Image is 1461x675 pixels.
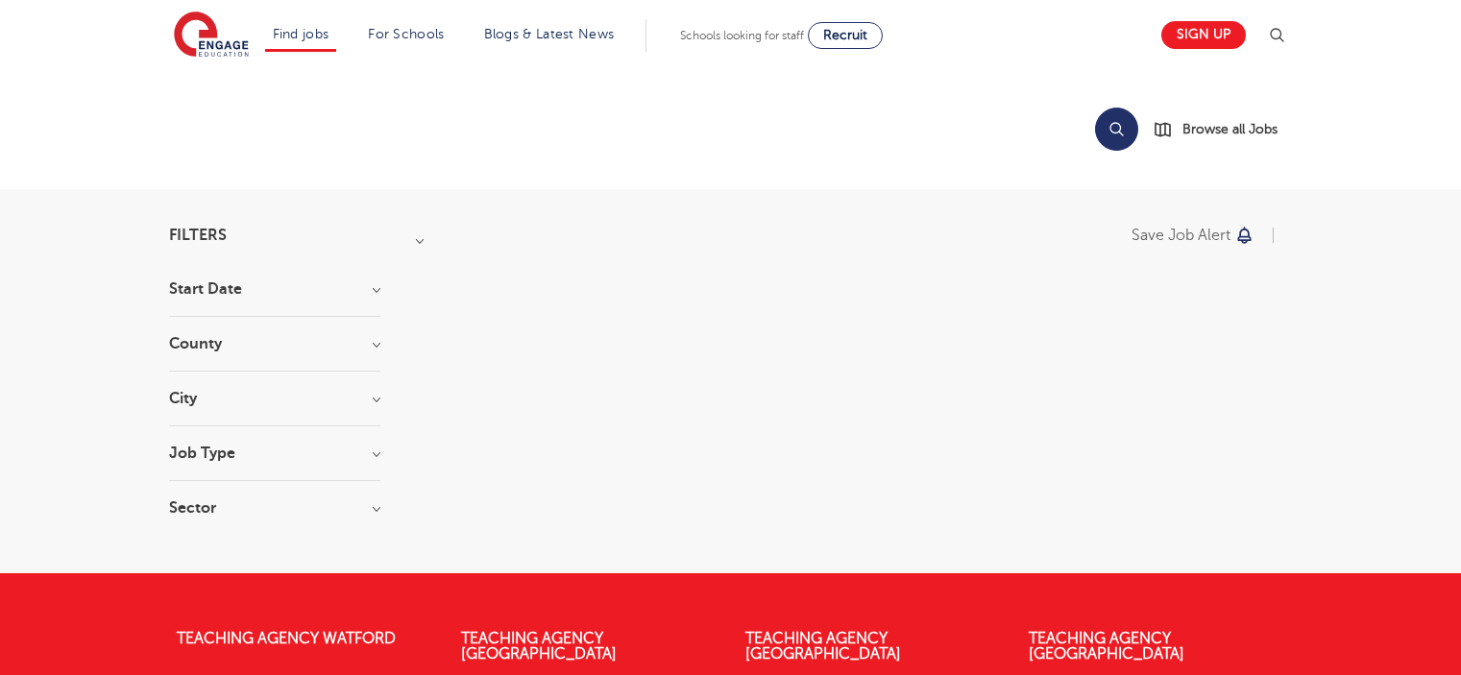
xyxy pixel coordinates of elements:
button: Search [1095,108,1138,151]
a: Recruit [808,22,883,49]
a: Browse all Jobs [1154,118,1293,140]
h3: County [169,336,380,351]
h3: City [169,391,380,406]
a: Blogs & Latest News [484,27,615,41]
span: Recruit [823,28,867,42]
h3: Job Type [169,446,380,461]
button: Save job alert [1132,228,1255,243]
a: Teaching Agency [GEOGRAPHIC_DATA] [1029,630,1184,663]
span: Schools looking for staff [680,29,804,42]
span: Browse all Jobs [1182,118,1278,140]
a: Teaching Agency Watford [177,630,396,647]
p: Save job alert [1132,228,1230,243]
a: Sign up [1161,21,1246,49]
h3: Sector [169,500,380,516]
img: Engage Education [174,12,249,60]
a: Find jobs [273,27,329,41]
span: Filters [169,228,227,243]
h3: Start Date [169,281,380,297]
a: Teaching Agency [GEOGRAPHIC_DATA] [461,630,617,663]
a: Teaching Agency [GEOGRAPHIC_DATA] [745,630,901,663]
a: For Schools [368,27,444,41]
